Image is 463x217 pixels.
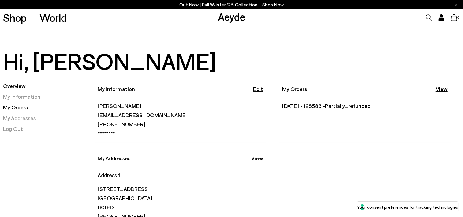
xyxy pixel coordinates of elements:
[325,102,371,109] span: partially_refunded
[218,10,245,23] a: Aeyde
[262,2,284,7] span: Navigate to /collections/new-in
[98,204,179,211] li: 60642
[39,12,67,23] a: World
[98,102,263,110] li: [PERSON_NAME]
[3,93,40,100] a: My Information
[3,115,36,121] a: My Addresses
[357,204,458,210] label: Your consent preferences for tracking technologies
[98,194,179,202] li: [GEOGRAPHIC_DATA]
[3,48,460,73] h2: Hi, [PERSON_NAME]
[282,85,307,93] p: My Orders
[3,12,27,23] a: Shop
[3,125,23,132] a: Log Out
[98,85,135,93] p: My Information
[282,102,448,110] p: [DATE] - 128583 -
[98,120,263,128] li: [PHONE_NUMBER]
[98,111,263,119] li: [EMAIL_ADDRESS][DOMAIN_NAME]
[457,16,460,19] span: 0
[98,171,179,179] p: Address 1
[3,82,26,89] a: Overview
[253,85,263,93] a: Edit
[98,185,179,193] li: [STREET_ADDRESS]
[98,154,130,162] p: My Addresses
[357,202,458,212] button: Your consent preferences for tracking technologies
[251,154,263,162] a: View
[451,14,457,21] a: 0
[436,85,448,93] a: View
[179,1,284,9] p: Out Now | Fall/Winter ‘25 Collection
[3,104,28,111] a: My Orders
